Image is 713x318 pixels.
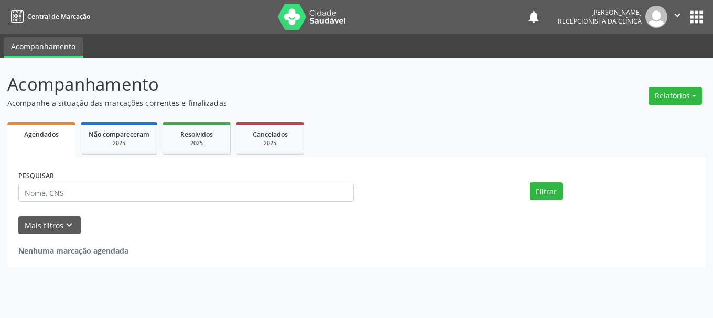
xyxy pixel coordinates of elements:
p: Acompanhamento [7,71,496,97]
strong: Nenhuma marcação agendada [18,246,128,256]
button: Filtrar [530,182,563,200]
div: 2025 [89,139,149,147]
a: Acompanhamento [4,37,83,58]
i: keyboard_arrow_down [63,220,75,231]
p: Acompanhe a situação das marcações correntes e finalizadas [7,97,496,108]
a: Central de Marcação [7,8,90,25]
span: Recepcionista da clínica [558,17,642,26]
span: Agendados [24,130,59,139]
div: [PERSON_NAME] [558,8,642,17]
span: Resolvidos [180,130,213,139]
button: Relatórios [649,87,702,105]
span: Central de Marcação [27,12,90,21]
div: 2025 [244,139,296,147]
span: Não compareceram [89,130,149,139]
div: 2025 [170,139,223,147]
button: Mais filtroskeyboard_arrow_down [18,216,81,235]
button: apps [687,8,706,26]
i:  [672,9,683,21]
span: Cancelados [253,130,288,139]
input: Nome, CNS [18,184,354,202]
label: PESQUISAR [18,168,54,184]
button:  [667,6,687,28]
button: notifications [526,9,541,24]
img: img [645,6,667,28]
